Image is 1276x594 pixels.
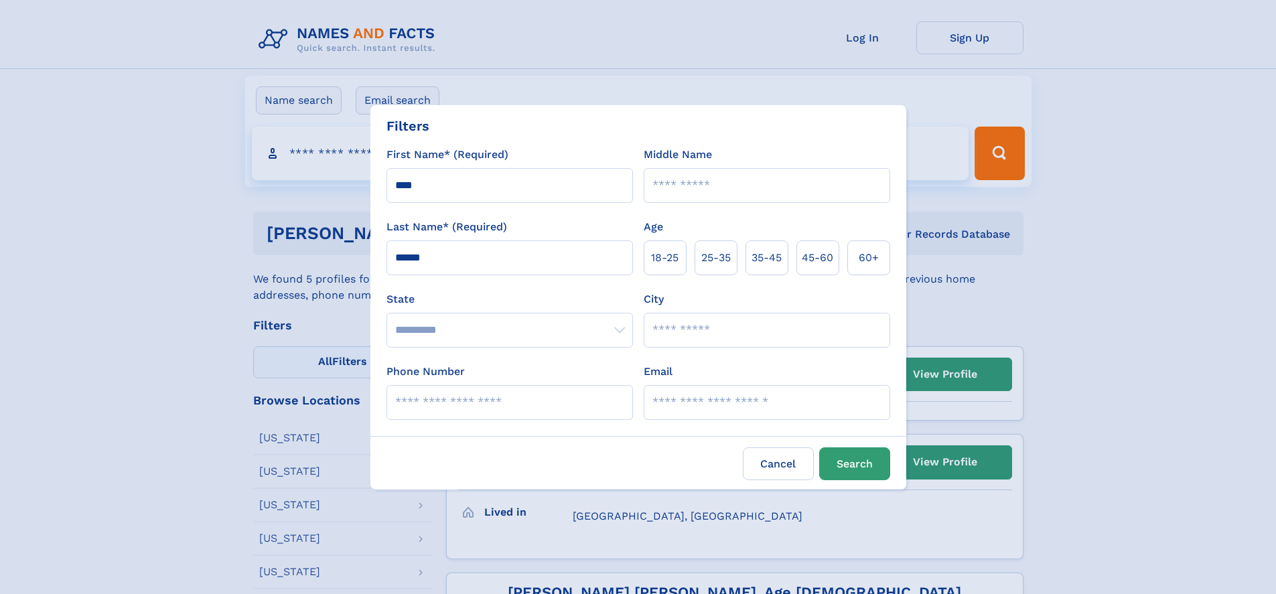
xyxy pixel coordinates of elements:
[644,364,672,380] label: Email
[386,291,633,307] label: State
[743,447,814,480] label: Cancel
[644,291,664,307] label: City
[701,250,731,266] span: 25‑35
[386,219,507,235] label: Last Name* (Required)
[644,219,663,235] label: Age
[644,147,712,163] label: Middle Name
[386,147,508,163] label: First Name* (Required)
[386,116,429,136] div: Filters
[802,250,833,266] span: 45‑60
[819,447,890,480] button: Search
[386,364,465,380] label: Phone Number
[752,250,782,266] span: 35‑45
[859,250,879,266] span: 60+
[651,250,679,266] span: 18‑25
